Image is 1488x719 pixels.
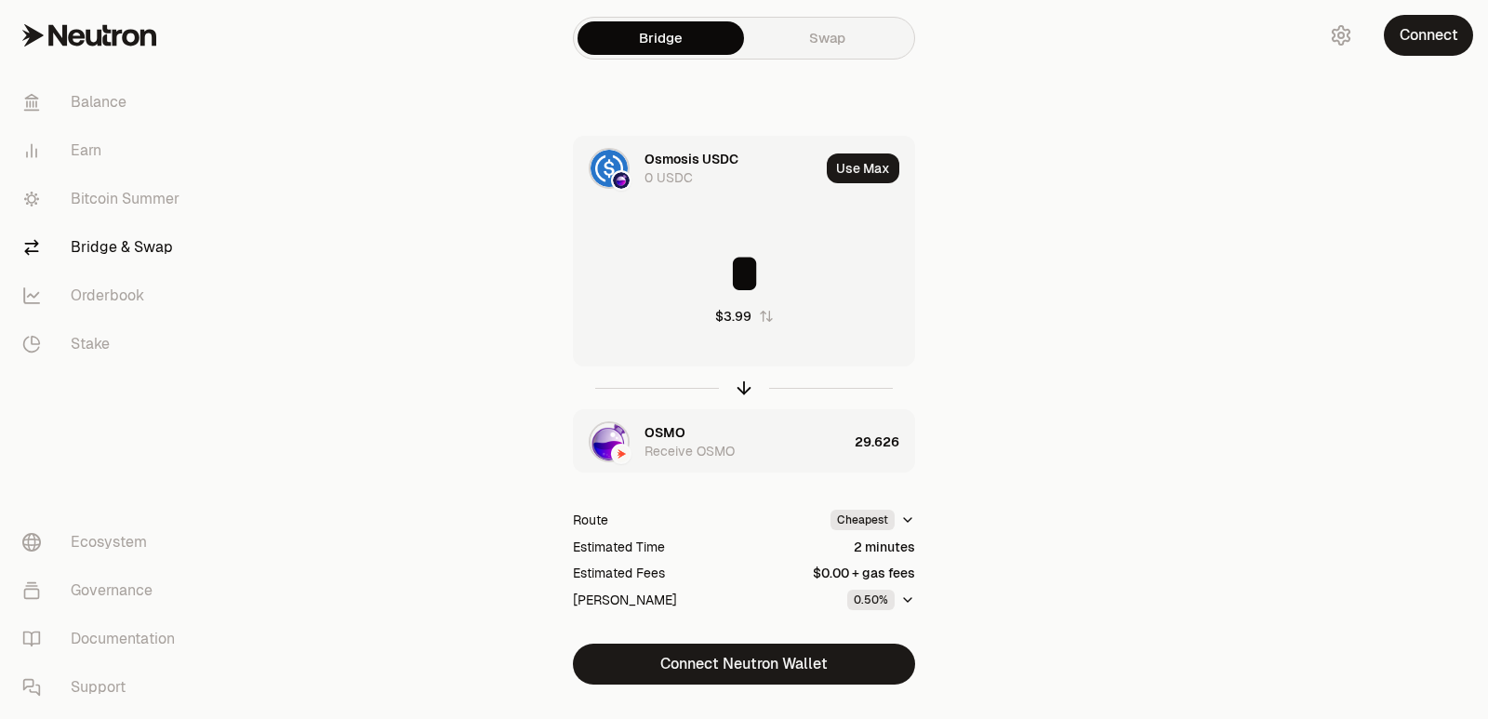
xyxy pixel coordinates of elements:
[847,590,895,610] div: 0.50%
[830,510,915,530] button: Cheapest
[855,410,914,473] div: 29.626
[830,510,895,530] div: Cheapest
[613,172,630,189] img: Osmosis Logo
[644,168,693,187] div: 0 USDC
[854,538,915,556] div: 2 minutes
[744,21,910,55] a: Swap
[1384,15,1473,56] button: Connect
[574,137,819,200] div: USDC LogoOsmosis LogoOsmosis USDC0 USDC
[7,615,201,663] a: Documentation
[813,564,915,582] div: $0.00 + gas fees
[715,307,751,326] div: $3.99
[847,590,915,610] button: 0.50%
[578,21,744,55] a: Bridge
[573,591,677,609] div: [PERSON_NAME]
[7,518,201,566] a: Ecosystem
[7,126,201,175] a: Earn
[573,564,665,582] div: Estimated Fees
[827,153,899,183] button: Use Max
[573,644,915,685] button: Connect Neutron Wallet
[573,538,665,556] div: Estimated Time
[644,150,738,168] div: Osmosis USDC
[7,566,201,615] a: Governance
[613,446,630,462] img: Neutron Logo
[7,320,201,368] a: Stake
[7,223,201,272] a: Bridge & Swap
[574,410,847,473] div: OSMO LogoNeutron LogoOSMOReceive OSMO
[644,442,735,460] div: Receive OSMO
[644,423,685,442] div: OSMO
[715,307,774,326] button: $3.99
[573,511,608,529] div: Route
[574,410,914,473] button: OSMO LogoNeutron LogoOSMOReceive OSMO29.626
[591,423,628,460] img: OSMO Logo
[7,663,201,712] a: Support
[7,78,201,126] a: Balance
[7,175,201,223] a: Bitcoin Summer
[591,150,628,187] img: USDC Logo
[7,272,201,320] a: Orderbook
